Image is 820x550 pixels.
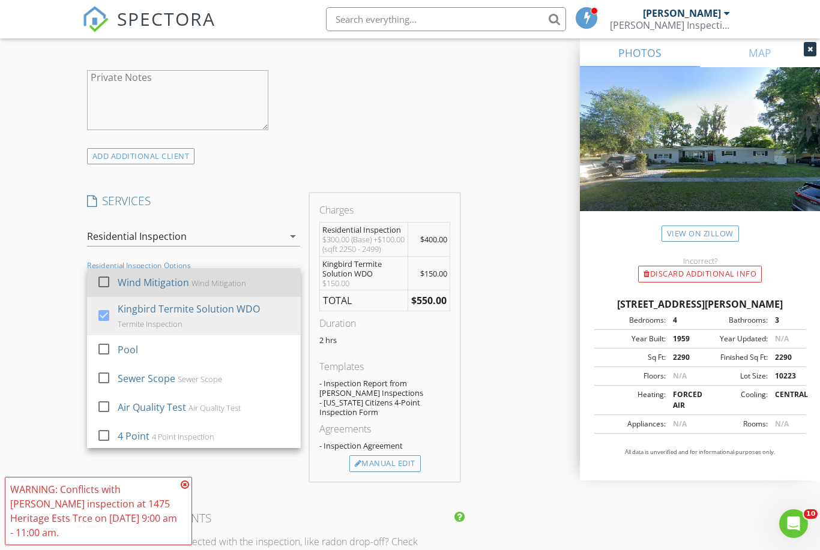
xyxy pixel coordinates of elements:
a: MAP [700,38,820,67]
a: PHOTOS [580,38,700,67]
div: Heating: [598,389,666,411]
i: arrow_drop_down [286,229,300,244]
div: 4 Point Inspection [152,432,214,441]
div: Residential Inspection [87,231,187,242]
span: N/A [775,333,789,344]
iframe: Intercom live chat [779,509,808,538]
p: 2 hrs [319,335,450,345]
div: CENTRAL [768,389,802,411]
img: streetview [580,67,820,240]
div: 3 [768,315,802,326]
div: 2290 [768,352,802,363]
div: Bathrooms: [700,315,768,326]
h4: SERVICES [87,193,301,209]
div: - Inspection Agreement [319,441,450,450]
div: 4 [666,315,700,326]
div: Sq Ft: [598,352,666,363]
div: [PERSON_NAME] [643,7,721,19]
div: Duration [319,316,450,330]
div: Sewer Scope [178,374,222,384]
td: TOTAL [320,290,408,311]
div: Finished Sq Ft: [700,352,768,363]
div: Kingbird Termite Solution WDO [118,302,260,316]
div: Lot Size: [700,371,768,381]
div: Templates [319,359,450,374]
div: Year Updated: [700,333,768,344]
div: Termite Inspection [118,319,182,329]
div: Wind Mitigation [118,275,189,290]
div: Air Quality Test [118,400,186,414]
img: The Best Home Inspection Software - Spectora [82,6,109,32]
div: Bedrooms: [598,315,666,326]
div: Year Built: [598,333,666,344]
div: Kelly Inspections LLC [610,19,730,31]
span: SPECTORA [117,6,216,31]
div: Manual Edit [349,455,421,472]
div: - Inspection Report from [PERSON_NAME] Inspections [319,378,450,398]
div: Incorrect? [580,256,820,266]
strong: $550.00 [411,294,447,307]
a: View on Zillow [662,226,739,242]
div: 2290 [666,352,700,363]
div: ADD ADDITIONAL client [87,148,195,164]
span: 10 [804,509,818,519]
span: $150.00 [420,268,447,279]
div: Sewer Scope [118,371,175,386]
div: $150.00 [322,278,405,288]
div: Pool [118,342,138,357]
p: All data is unverified and for informational purposes only. [594,448,806,456]
div: Wind Mitigation [191,278,246,288]
div: Floors: [598,371,666,381]
div: Air Quality Test [188,403,241,413]
div: Cooling: [700,389,768,411]
div: Agreements [319,422,450,436]
div: Discard Additional info [638,266,762,282]
div: Charges [319,203,450,217]
input: Search everything... [326,7,566,31]
div: 10223 [768,371,802,381]
div: [STREET_ADDRESS][PERSON_NAME] [594,297,806,311]
span: N/A [673,371,687,381]
div: 1959 [666,333,700,344]
h4: INSPECTION EVENTS [87,510,460,526]
div: WARNING: Conflicts with [PERSON_NAME] inspection at 1475 Heritage Ests Trce on [DATE] 9:00 am - 1... [10,482,177,540]
div: Kingbird Termite Solution WDO [322,259,405,278]
div: Appliances: [598,419,666,429]
a: SPECTORA [82,16,216,41]
span: N/A [775,419,789,429]
span: $400.00 [420,234,447,245]
div: Residential Inspection [322,225,405,235]
div: Rooms: [700,419,768,429]
div: - [US_STATE] Citizens 4-Point Inspection Form [319,398,450,417]
div: FORCED AIR [666,389,700,411]
span: N/A [673,419,687,429]
div: $300.00 (Base) +$100.00 (sqft 2250 - 2499) [322,235,405,254]
div: 4 Point [118,429,149,443]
